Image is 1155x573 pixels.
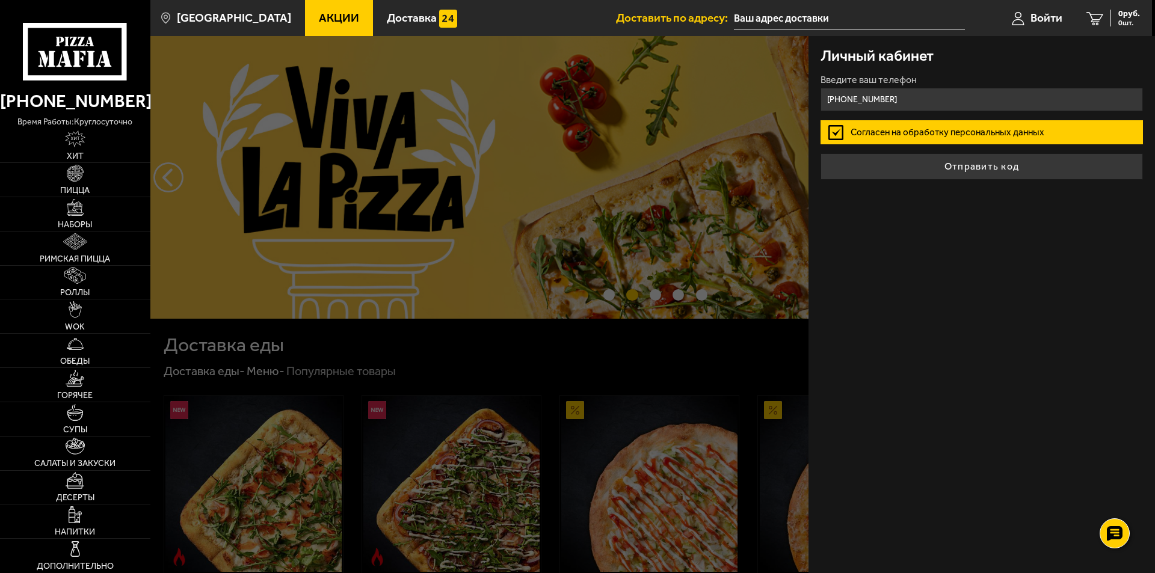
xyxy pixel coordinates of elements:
button: Отправить код [821,153,1143,180]
h3: Личный кабинет [821,48,934,63]
span: Пицца [60,186,90,195]
span: Салаты и закуски [34,459,115,468]
span: 0 руб. [1118,10,1140,18]
label: Согласен на обработку персональных данных [821,120,1143,144]
span: Войти [1030,12,1062,23]
span: Доставка [387,12,437,23]
input: Ваш адрес доставки [734,7,965,29]
span: Обеды [60,357,90,366]
span: Роллы [60,289,90,297]
span: Хит [67,152,84,161]
span: Наборы [58,221,92,229]
span: Тамбовская улица, 12 [734,7,965,29]
span: Десерты [56,494,94,502]
span: Акции [319,12,359,23]
img: 15daf4d41897b9f0e9f617042186c801.svg [439,10,457,28]
span: Супы [63,426,87,434]
span: WOK [65,323,85,331]
span: Горячее [57,391,93,400]
span: Римская пицца [40,255,110,263]
span: Доставить по адресу: [616,12,734,23]
span: Напитки [55,528,95,536]
span: Дополнительно [37,562,114,571]
span: [GEOGRAPHIC_DATA] [177,12,291,23]
span: 0 шт. [1118,19,1140,26]
label: Введите ваш телефон [821,75,1143,85]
